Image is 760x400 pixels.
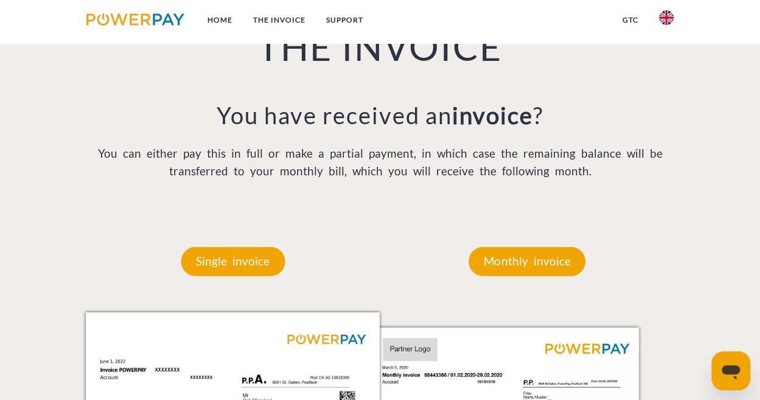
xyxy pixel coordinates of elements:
img: logo-powerpay.svg [86,13,184,26]
a: THE INVOICE [243,9,316,31]
img: en [659,10,674,25]
a: GTC [612,9,649,31]
h3: You have received an ? [86,101,674,130]
b: invoice [452,101,533,129]
p: Monthly invoice [469,247,585,276]
h1: THE INVOICE [86,24,674,71]
a: Home [197,9,243,31]
iframe: Button to launch messaging window, conversation in progress [711,351,750,390]
a: Support [316,9,374,31]
p: Single invoice [181,247,285,276]
p: You can either pay this in full or make a partial payment, in which case the remaining balance wi... [86,145,674,180]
